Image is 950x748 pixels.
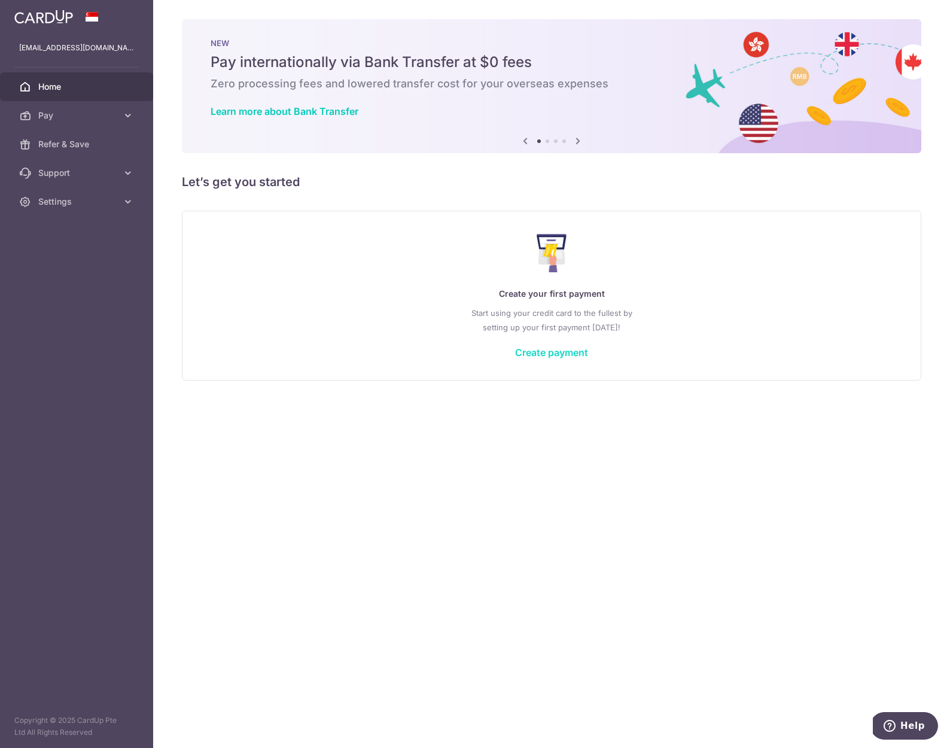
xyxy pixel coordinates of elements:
img: CardUp [14,10,73,24]
span: Refer & Save [38,138,117,150]
p: Create your first payment [206,287,897,301]
span: Settings [38,196,117,208]
h5: Let’s get you started [182,172,921,191]
p: [EMAIL_ADDRESS][DOMAIN_NAME] [19,42,134,54]
span: Support [38,167,117,179]
h5: Pay internationally via Bank Transfer at $0 fees [211,53,893,72]
span: Home [38,81,117,93]
p: Start using your credit card to the fullest by setting up your first payment [DATE]! [206,306,897,335]
h6: Zero processing fees and lowered transfer cost for your overseas expenses [211,77,893,91]
span: Pay [38,110,117,121]
img: Bank transfer banner [182,19,921,153]
a: Learn more about Bank Transfer [211,105,358,117]
a: Create payment [515,346,588,358]
iframe: Opens a widget where you can find more information [873,712,938,742]
p: NEW [211,38,893,48]
img: Make Payment [537,234,567,272]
